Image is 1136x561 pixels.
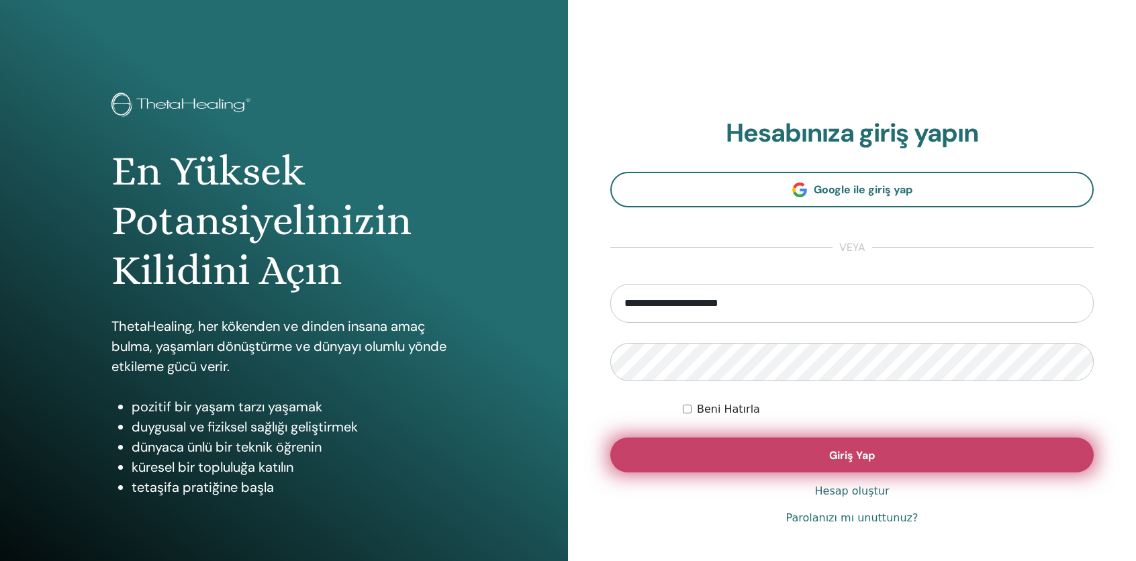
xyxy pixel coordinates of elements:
[786,510,918,526] a: Parolanızı mı unuttunuz?
[683,401,1094,417] div: Keep me authenticated indefinitely or until I manually logout
[132,457,457,477] li: küresel bir topluluğa katılın
[132,477,457,497] li: tetaşifa pratiğine başla
[111,316,457,376] p: ThetaHealing, her kökenden ve dinden insana amaç bulma, yaşamları dönüştürme ve dünyayı olumlu yö...
[610,118,1094,149] h2: Hesabınıza giriş yapın
[815,483,890,499] a: Hesap oluştur
[697,401,760,417] label: Beni Hatırla
[111,146,457,296] h1: En Yüksek Potansiyelinizin Kilidini Açın
[132,397,457,417] li: pozitif bir yaşam tarzı yaşamak
[833,240,872,256] span: veya
[814,183,912,197] span: Google ile giriş yap
[132,437,457,457] li: dünyaca ünlü bir teknik öğrenin
[829,448,875,462] span: Giriş Yap
[610,172,1094,207] a: Google ile giriş yap
[610,438,1094,472] button: Giriş Yap
[132,417,457,437] li: duygusal ve fiziksel sağlığı geliştirmek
